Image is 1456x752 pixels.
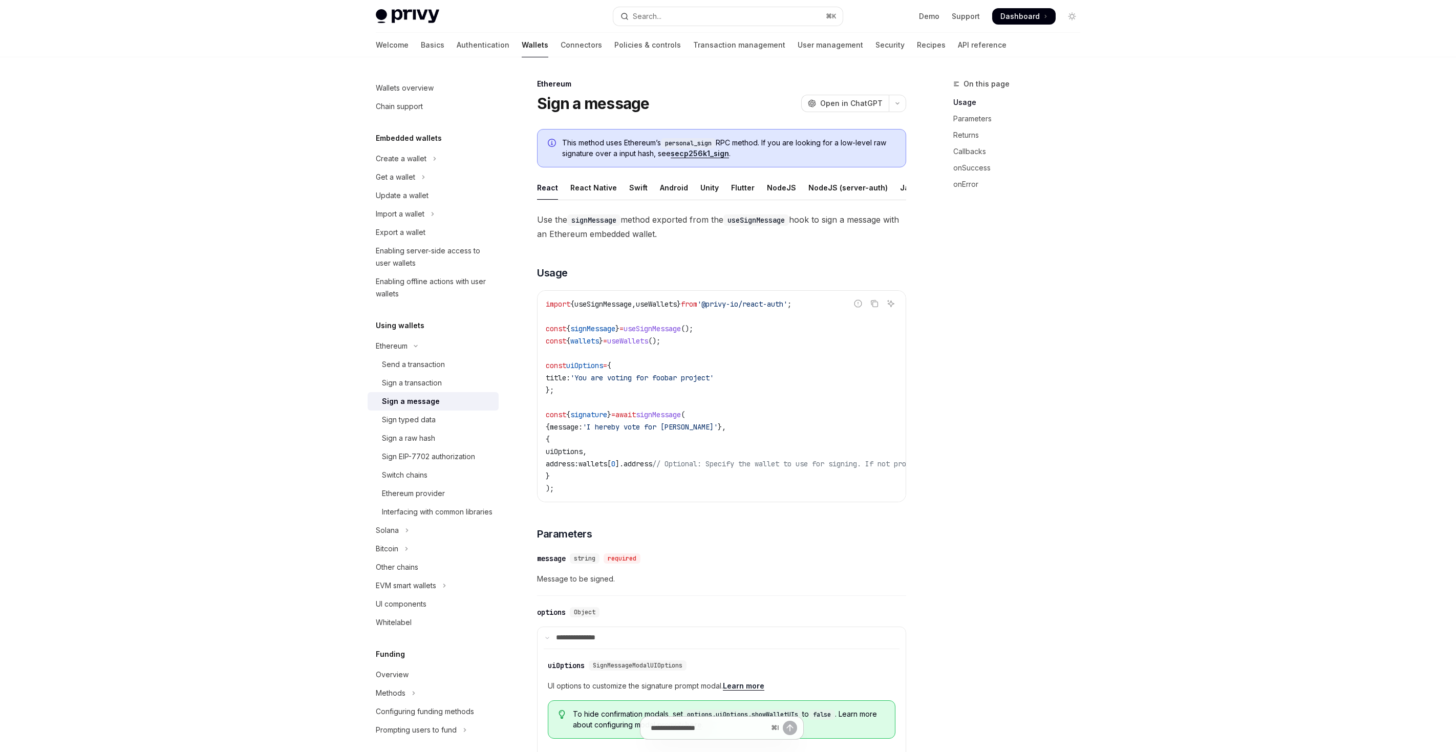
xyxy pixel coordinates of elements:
[570,336,599,346] span: wallets
[783,721,797,735] button: Send message
[376,648,405,660] h5: Funding
[798,33,863,57] a: User management
[787,299,791,309] span: ;
[382,377,442,389] div: Sign a transaction
[884,297,897,310] button: Ask AI
[368,205,499,223] button: Toggle Import a wallet section
[382,395,440,407] div: Sign a message
[566,324,570,333] span: {
[636,299,677,309] span: useWallets
[681,410,685,419] span: (
[376,208,424,220] div: Import a wallet
[546,459,579,468] span: address:
[546,336,566,346] span: const
[615,324,619,333] span: }
[607,410,611,419] span: }
[546,385,554,395] span: };
[607,361,611,370] span: {
[368,576,499,595] button: Toggle EVM smart wallets section
[368,684,499,702] button: Toggle Methods section
[614,33,681,57] a: Policies & controls
[574,299,632,309] span: useSignMessage
[953,160,1088,176] a: onSuccess
[546,324,566,333] span: const
[382,506,493,518] div: Interfacing with common libraries
[624,459,652,468] span: address
[368,355,499,374] a: Send a transaction
[546,299,570,309] span: import
[683,710,802,720] code: options.uiOptions.showWalletUIs
[546,361,566,370] span: const
[661,138,716,148] code: personal_sign
[537,553,566,564] div: message
[801,95,889,112] button: Open in ChatGPT
[607,459,611,468] span: [
[382,432,435,444] div: Sign a raw hash
[599,336,603,346] span: }
[376,153,426,165] div: Create a wallet
[953,143,1088,160] a: Callbacks
[700,176,719,200] div: Unity
[566,361,603,370] span: uiOptions
[376,340,408,352] div: Ethereum
[953,111,1088,127] a: Parameters
[550,422,583,432] span: message:
[671,149,729,158] a: secp256k1_sign
[522,33,548,57] a: Wallets
[368,665,499,684] a: Overview
[681,299,697,309] span: from
[611,459,615,468] span: 0
[697,299,787,309] span: '@privy-io/react-auth'
[604,553,640,564] div: required
[376,9,439,24] img: light logo
[566,410,570,419] span: {
[376,705,474,718] div: Configuring funding methods
[368,79,499,97] a: Wallets overview
[421,33,444,57] a: Basics
[808,176,888,200] div: NodeJS (server-auth)
[603,336,607,346] span: =
[546,471,550,481] span: }
[368,242,499,272] a: Enabling server-side access to user wallets
[368,411,499,429] a: Sign typed data
[619,324,624,333] span: =
[562,138,895,159] span: This method uses Ethereum’s RPC method. If you are looking for a low-level raw signature over a i...
[603,361,607,370] span: =
[368,186,499,205] a: Update a wallet
[953,176,1088,192] a: onError
[537,94,650,113] h1: Sign a message
[851,297,865,310] button: Report incorrect code
[574,608,595,616] span: Object
[570,299,574,309] span: {
[382,450,475,463] div: Sign EIP-7702 authorization
[368,429,499,447] a: Sign a raw hash
[548,660,585,671] div: uiOptions
[718,422,726,432] span: },
[648,336,660,346] span: ();
[368,97,499,116] a: Chain support
[376,616,412,629] div: Whitelabel
[958,33,1007,57] a: API reference
[537,607,566,617] div: options
[368,168,499,186] button: Toggle Get a wallet section
[537,573,906,585] span: Message to be signed.
[376,598,426,610] div: UI components
[570,410,607,419] span: signature
[368,337,499,355] button: Toggle Ethereum section
[820,98,883,109] span: Open in ChatGPT
[546,373,570,382] span: title:
[537,212,906,241] span: Use the method exported from the hook to sign a message with an Ethereum embedded wallet.
[376,561,418,573] div: Other chains
[561,33,602,57] a: Connectors
[593,661,682,670] span: SignMessageModalUIOptions
[1064,8,1080,25] button: Toggle dark mode
[376,524,399,536] div: Solana
[963,78,1010,90] span: On this page
[546,447,583,456] span: uiOptions
[548,139,558,149] svg: Info
[368,466,499,484] a: Switch chains
[546,484,554,493] span: );
[376,171,415,183] div: Get a wallet
[376,669,409,681] div: Overview
[368,484,499,503] a: Ethereum provider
